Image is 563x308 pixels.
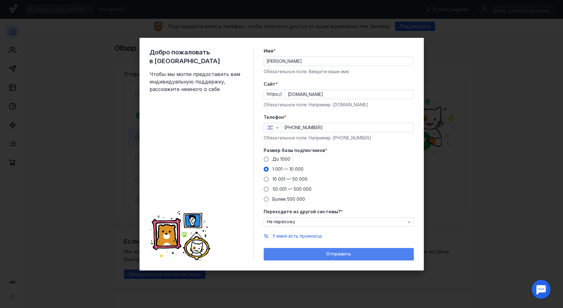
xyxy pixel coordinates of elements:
[264,248,414,260] button: Отправить
[272,186,312,192] span: 50 001 — 500 000
[272,156,290,162] span: До 1000
[264,209,341,215] span: Переходите из другой системы?
[150,70,243,93] span: Чтобы мы могли предоставить вам индивидуальную поддержку, расскажите немного о себе
[264,68,414,75] div: Обязательное поле. Введите ваше имя
[264,48,273,54] span: Имя
[264,135,414,141] div: Обязательное поле. Например: [PHONE_NUMBER]
[326,251,351,257] span: Отправить
[272,233,322,239] span: У меня есть промокод
[272,196,305,202] span: Более 500 000
[272,233,322,239] button: У меня есть промокод
[264,114,284,120] span: Телефон
[264,217,414,227] button: Не перехожу
[264,147,325,154] span: Размер базы подписчиков
[267,219,295,225] span: Не перехожу
[150,48,243,65] span: Добро пожаловать в [GEOGRAPHIC_DATA]
[272,166,303,172] span: 1 001 — 10 000
[264,102,414,108] div: Обязательное поле. Например: [DOMAIN_NAME]
[272,176,307,182] span: 10 001 — 50 000
[264,81,276,87] span: Cайт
